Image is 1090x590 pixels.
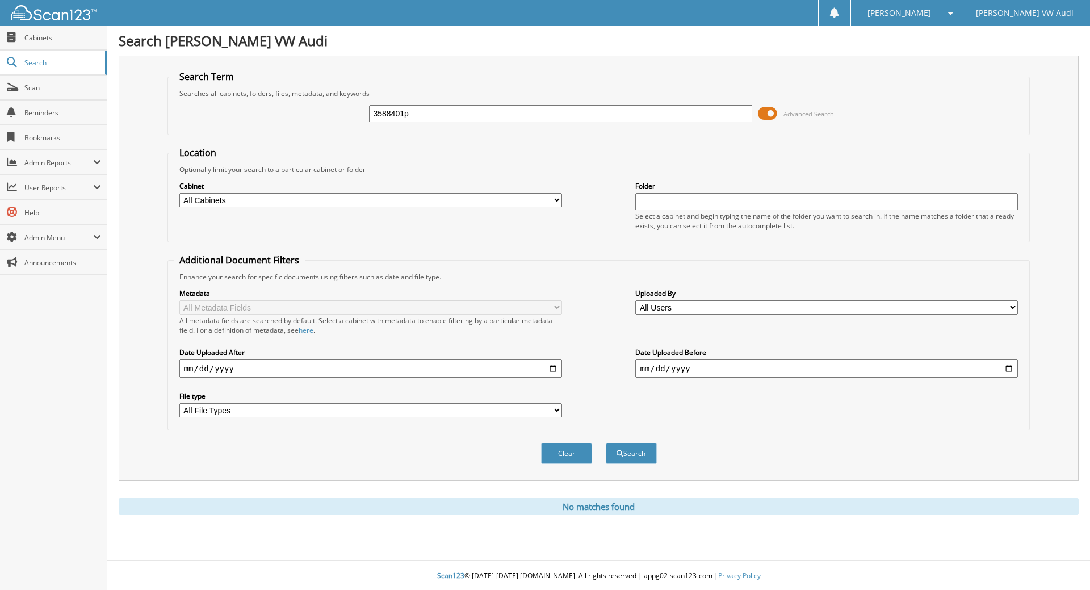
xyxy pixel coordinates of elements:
span: Admin Reports [24,158,93,168]
label: Date Uploaded Before [635,348,1018,357]
a: Privacy Policy [718,571,761,580]
span: Bookmarks [24,133,101,143]
a: here [299,325,313,335]
input: start [179,359,562,378]
span: Admin Menu [24,233,93,242]
label: Folder [635,181,1018,191]
span: [PERSON_NAME] VW Audi [976,10,1074,16]
legend: Additional Document Filters [174,254,305,266]
span: Search [24,58,99,68]
div: Searches all cabinets, folders, files, metadata, and keywords [174,89,1024,98]
label: Uploaded By [635,288,1018,298]
span: Reminders [24,108,101,118]
img: scan123-logo-white.svg [11,5,97,20]
div: Select a cabinet and begin typing the name of the folder you want to search in. If the name match... [635,211,1018,231]
div: Optionally limit your search to a particular cabinet or folder [174,165,1024,174]
div: © [DATE]-[DATE] [DOMAIN_NAME]. All rights reserved | appg02-scan123-com | [107,562,1090,590]
div: Enhance your search for specific documents using filters such as date and file type. [174,272,1024,282]
label: Date Uploaded After [179,348,562,357]
span: Scan123 [437,571,464,580]
span: Announcements [24,258,101,267]
button: Clear [541,443,592,464]
span: Cabinets [24,33,101,43]
span: User Reports [24,183,93,193]
span: Scan [24,83,101,93]
span: Help [24,208,101,217]
button: Search [606,443,657,464]
div: No matches found [119,498,1079,515]
legend: Location [174,147,222,159]
label: File type [179,391,562,401]
div: All metadata fields are searched by default. Select a cabinet with metadata to enable filtering b... [179,316,562,335]
span: [PERSON_NAME] [867,10,931,16]
input: end [635,359,1018,378]
legend: Search Term [174,70,240,83]
label: Metadata [179,288,562,298]
label: Cabinet [179,181,562,191]
span: Advanced Search [783,110,834,118]
h1: Search [PERSON_NAME] VW Audi [119,31,1079,50]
